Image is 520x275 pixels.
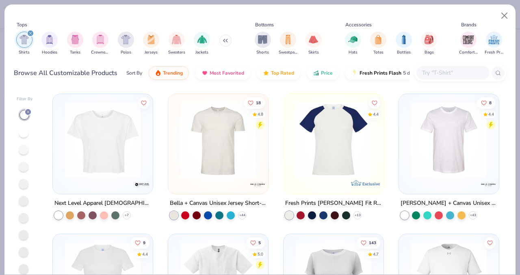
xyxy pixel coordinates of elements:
div: filter for Skirts [305,32,322,56]
span: Tanks [70,49,80,56]
img: Bella + Canvas logo [480,176,496,193]
div: filter for Hoodies [41,32,58,56]
div: Sort By [126,69,142,77]
div: filter for Shorts [255,32,271,56]
div: Tops [17,21,27,28]
button: filter button [370,32,386,56]
span: 5 [258,241,261,245]
div: Browse All Customizable Products [14,68,117,78]
img: Shorts Image [258,35,267,44]
img: most_fav.gif [201,70,208,76]
button: filter button [459,32,478,56]
span: Most Favorited [210,70,244,76]
div: filter for Jerseys [143,32,159,56]
img: flash.gif [351,70,358,76]
div: 4.4 [488,111,494,117]
span: Price [321,70,333,76]
button: Most Favorited [195,66,250,80]
span: Jackets [195,49,208,56]
button: filter button [16,32,32,56]
button: filter button [485,32,503,56]
img: Polos Image [121,35,130,44]
img: Crewnecks Image [96,35,105,44]
span: Comfort Colors [459,49,478,56]
img: Jackets Image [197,35,207,44]
span: Bottles [397,49,411,56]
span: Jerseys [145,49,158,56]
span: Skirts [308,49,319,56]
span: Polos [121,49,131,56]
button: filter button [396,32,412,56]
button: Fresh Prints Flash5 day delivery [345,66,439,80]
button: filter button [305,32,322,56]
img: 2fdf57da-1970-4367-8958-b660e8ce7d98 [260,102,344,178]
img: bffe6b28-0eb8-4ecb-a553-566d3d44fff1 [176,102,260,178]
div: filter for Jackets [194,32,210,56]
span: Shorts [256,49,269,56]
div: filter for Crewnecks [91,32,110,56]
button: Close [497,8,512,24]
span: Bags [425,49,434,56]
div: Next Level Apparel [DEMOGRAPHIC_DATA]' Festival Cali Crop T-Shirt [54,198,151,208]
input: Try "T-Shirt" [421,68,484,77]
div: 4.7 [373,251,379,257]
div: filter for Bags [421,32,437,56]
span: Sweatpants [279,49,297,56]
img: Totes Image [374,35,383,44]
img: TopRated.gif [263,70,269,76]
button: filter button [194,32,210,56]
img: Jerseys Image [147,35,156,44]
img: Hoodies Image [45,35,54,44]
button: Like [369,97,380,108]
div: Bottoms [255,21,274,28]
div: filter for Polos [118,32,134,56]
img: 809fb69a-43ea-491f-930c-180b38f4a1ff [61,102,145,178]
span: 143 [369,241,376,245]
span: Trending [163,70,183,76]
img: Sweaters Image [172,35,181,44]
div: filter for Sweaters [168,32,185,56]
span: + 7 [125,213,129,218]
button: Like [477,97,496,108]
button: Like [357,237,380,248]
button: filter button [421,32,437,56]
span: Top Rated [271,70,294,76]
span: + 43 [470,213,476,218]
img: Bottles Image [399,35,408,44]
button: filter button [345,32,361,56]
img: Tanks Image [71,35,80,44]
div: Filter By [17,96,33,102]
div: 4.4 [373,111,379,117]
img: Bella + Canvas logo [249,176,266,193]
div: Fresh Prints [PERSON_NAME] Fit Raglan Shirt [285,198,382,208]
span: Crewnecks [91,49,110,56]
span: Exclusive [362,181,380,187]
img: Sweatpants Image [284,35,292,44]
div: filter for Hats [345,32,361,56]
button: filter button [279,32,297,56]
img: Bags Image [425,35,433,44]
span: Hats [349,49,357,56]
button: Like [484,237,496,248]
img: trending.gif [155,70,161,76]
img: 44fdc587-2d6a-47aa-a785-3aaf2b23d849 [375,102,459,178]
div: filter for Comfort Colors [459,32,478,56]
div: filter for Tanks [67,32,83,56]
span: 8 [489,101,492,105]
span: 5 day delivery [403,69,433,78]
div: filter for Bottles [396,32,412,56]
button: filter button [255,32,271,56]
span: Sweaters [168,49,185,56]
span: Fresh Prints [485,49,503,56]
div: filter for Fresh Prints [485,32,503,56]
div: 4.8 [258,111,263,117]
button: filter button [91,32,110,56]
button: Like [246,237,265,248]
img: f91fee1f-5957-41e3-8530-65a8aa76bde6 [407,102,491,178]
div: filter for Sweatpants [279,32,297,56]
img: Shirts Image [19,35,29,44]
img: d6d584ca-6ecb-4862-80f9-37d415fce208 [292,102,375,178]
button: Top Rated [257,66,300,80]
button: filter button [143,32,159,56]
button: Like [244,97,265,108]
